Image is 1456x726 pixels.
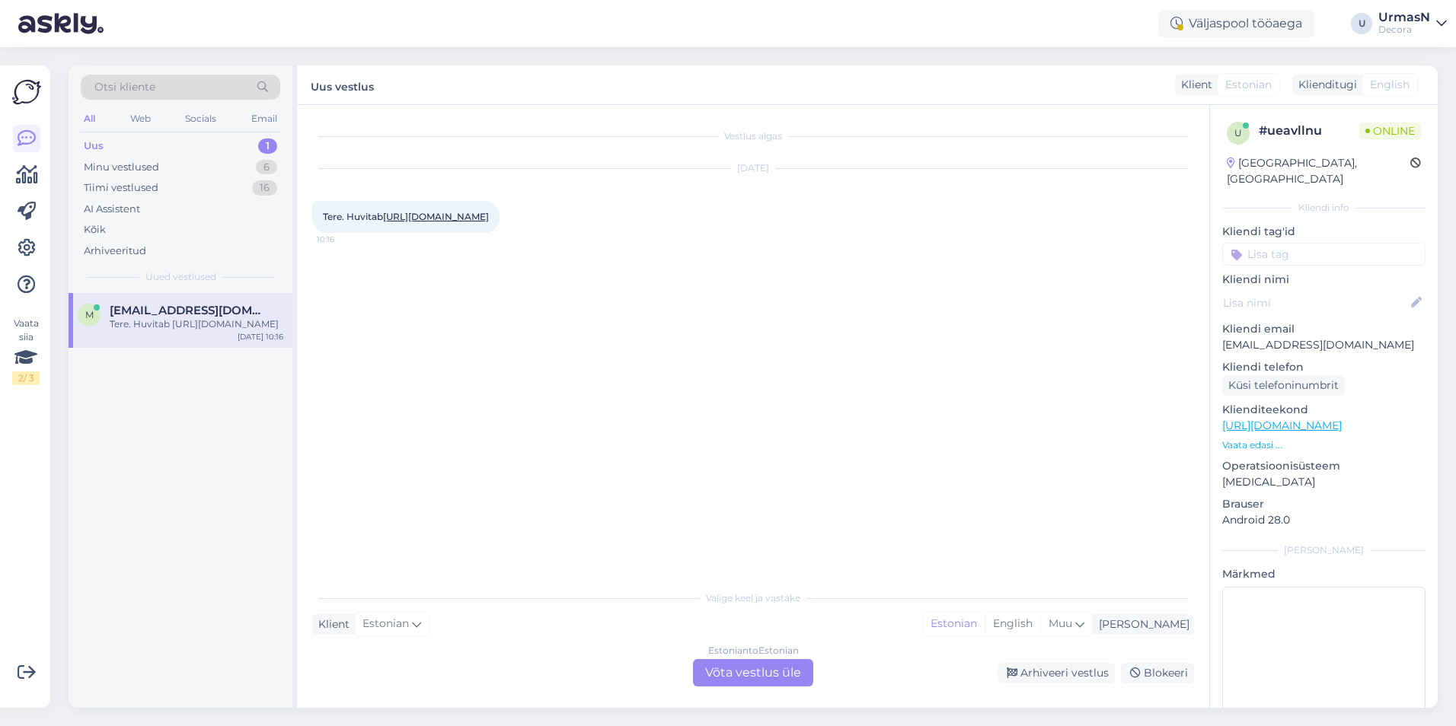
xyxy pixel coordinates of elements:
[1351,13,1372,34] div: U
[1222,272,1426,288] p: Kliendi nimi
[238,331,283,342] div: [DATE] 10:16
[256,160,277,175] div: 6
[312,161,1194,175] div: [DATE]
[1222,419,1342,432] a: [URL][DOMAIN_NAME]
[145,270,216,284] span: Uued vestlused
[252,180,277,196] div: 16
[708,644,799,658] div: Estonian to Estonian
[1223,295,1408,311] input: Lisa nimi
[1049,616,1072,630] span: Muu
[312,129,1194,143] div: Vestlus algas
[323,211,489,222] span: Tere. Huvitab
[84,222,106,237] div: Kõik
[1225,77,1272,93] span: Estonian
[1222,566,1426,582] p: Märkmed
[1222,359,1426,375] p: Kliendi telefon
[1093,616,1189,632] div: [PERSON_NAME]
[923,613,985,635] div: Estonian
[84,160,159,175] div: Minu vestlused
[84,244,146,259] div: Arhiveeritud
[81,109,98,129] div: All
[1222,243,1426,266] input: Lisa tag
[258,139,277,154] div: 1
[317,234,374,245] span: 10:16
[1222,321,1426,337] p: Kliendi email
[1378,11,1447,36] a: UrmasNDecora
[12,317,40,385] div: Vaata siia
[1234,127,1242,139] span: u
[1222,402,1426,418] p: Klienditeekond
[1259,122,1359,140] div: # ueavllnu
[1227,155,1410,187] div: [GEOGRAPHIC_DATA], [GEOGRAPHIC_DATA]
[110,317,283,331] div: Tere. Huvitab [URL][DOMAIN_NAME]
[1378,24,1430,36] div: Decora
[1222,543,1426,557] div: [PERSON_NAME]
[362,616,409,632] span: Estonian
[1121,663,1194,683] div: Blokeeri
[127,109,154,129] div: Web
[1292,77,1357,93] div: Klienditugi
[1222,512,1426,528] p: Android 28.0
[94,79,155,95] span: Otsi kliente
[1158,10,1314,37] div: Väljaspool tööaega
[1222,201,1426,215] div: Kliendi info
[998,663,1115,683] div: Arhiveeri vestlus
[312,591,1194,605] div: Valige keel ja vastake
[12,78,41,107] img: Askly Logo
[312,616,350,632] div: Klient
[311,75,374,95] label: Uus vestlus
[84,202,140,217] div: AI Assistent
[85,309,94,320] span: m
[1222,438,1426,452] p: Vaata edasi ...
[84,180,158,196] div: Tiimi vestlused
[182,109,219,129] div: Socials
[1222,474,1426,490] p: [MEDICAL_DATA]
[248,109,280,129] div: Email
[693,659,813,686] div: Võta vestlus üle
[985,613,1040,635] div: English
[1378,11,1430,24] div: UrmasN
[1359,123,1421,139] span: Online
[1175,77,1212,93] div: Klient
[110,304,268,317] span: mardojaarats@gmail.com
[84,139,104,154] div: Uus
[1222,458,1426,474] p: Operatsioonisüsteem
[383,211,489,222] a: [URL][DOMAIN_NAME]
[1222,337,1426,353] p: [EMAIL_ADDRESS][DOMAIN_NAME]
[1222,224,1426,240] p: Kliendi tag'id
[1222,496,1426,512] p: Brauser
[1222,375,1345,396] div: Küsi telefoninumbrit
[1370,77,1410,93] span: English
[12,371,40,385] div: 2 / 3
